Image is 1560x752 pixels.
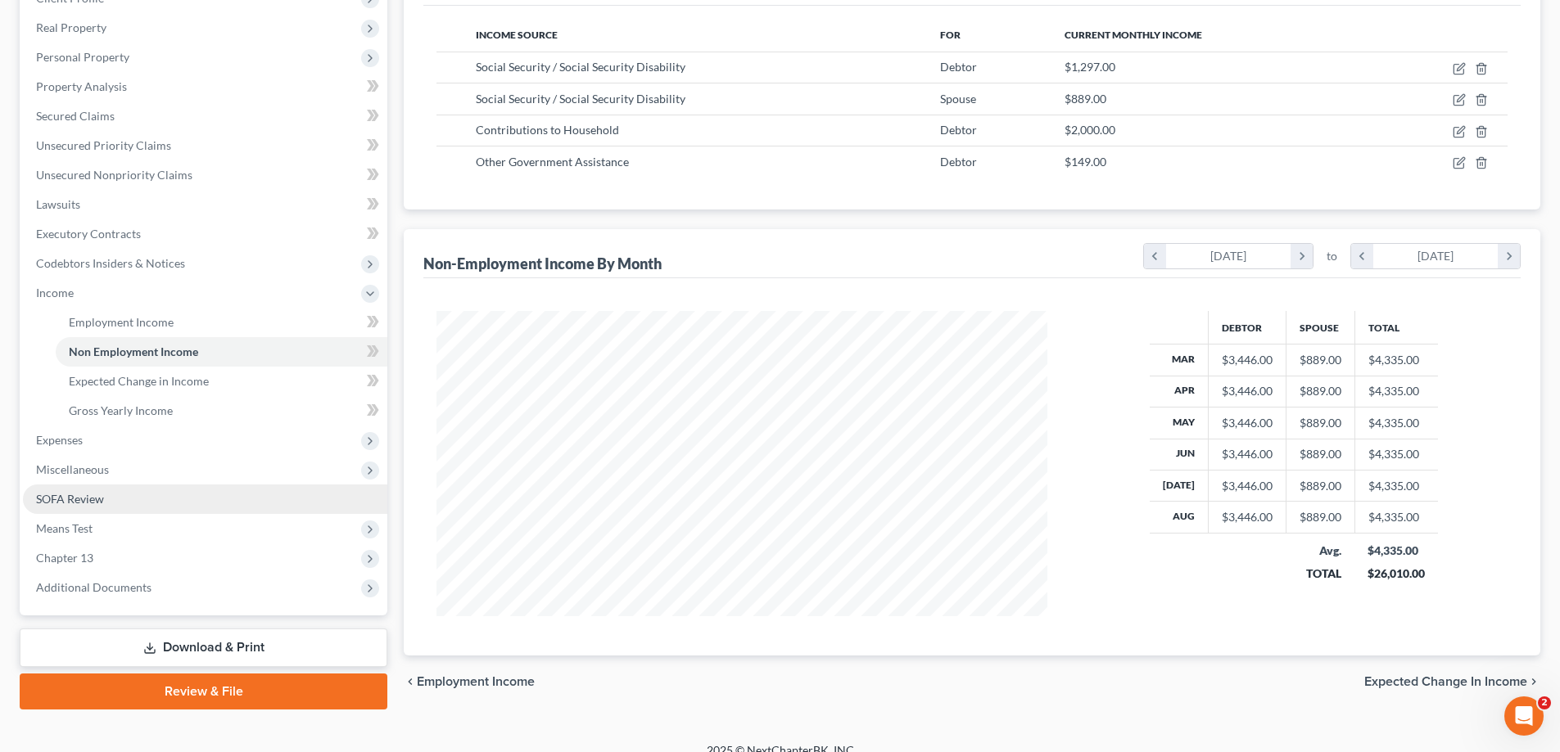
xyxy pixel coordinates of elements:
span: Debtor [940,60,977,74]
a: Expected Change in Income [56,367,387,396]
div: $3,446.00 [1222,383,1273,399]
i: chevron_left [1351,244,1373,268]
span: Debtor [940,123,977,137]
div: $3,446.00 [1222,446,1273,462]
div: [DATE] [1373,244,1499,268]
span: Personal Property [36,50,129,64]
span: Expected Change in Income [69,374,209,388]
th: May [1150,408,1209,439]
span: Chapter 13 [36,551,93,565]
span: Codebtors Insiders & Notices [36,256,185,270]
td: $4,335.00 [1354,439,1438,470]
i: chevron_right [1291,244,1313,268]
a: Lawsuits [23,190,387,219]
td: $4,335.00 [1354,408,1438,439]
span: Lawsuits [36,197,80,211]
span: $1,297.00 [1065,60,1115,74]
span: Debtor [940,155,977,169]
button: chevron_left Employment Income [404,675,535,688]
span: Social Security / Social Security Disability [476,60,685,74]
div: Avg. [1299,543,1341,559]
span: Unsecured Nonpriority Claims [36,168,192,182]
span: $2,000.00 [1065,123,1115,137]
td: $4,335.00 [1354,502,1438,533]
i: chevron_left [1144,244,1166,268]
th: Aug [1150,502,1209,533]
div: $26,010.00 [1368,565,1425,582]
span: Property Analysis [36,79,127,93]
div: [DATE] [1166,244,1291,268]
a: Unsecured Nonpriority Claims [23,160,387,190]
th: Total [1354,311,1438,344]
a: Property Analysis [23,72,387,101]
div: $3,446.00 [1222,415,1273,431]
td: $4,335.00 [1354,471,1438,502]
span: Contributions to Household [476,123,619,137]
th: Spouse [1286,311,1354,344]
a: Non Employment Income [56,337,387,367]
a: SOFA Review [23,484,387,514]
th: Debtor [1208,311,1286,344]
span: Miscellaneous [36,462,109,476]
span: Current Monthly Income [1065,29,1202,41]
span: Employment Income [417,675,535,688]
i: chevron_right [1527,675,1540,688]
span: Real Property [36,20,106,34]
span: Additional Documents [36,580,151,594]
div: $3,446.00 [1222,478,1273,494]
td: $4,335.00 [1354,344,1438,376]
th: Mar [1150,344,1209,376]
span: Employment Income [69,315,174,329]
div: $889.00 [1300,509,1341,525]
div: Non-Employment Income By Month [423,254,662,273]
div: $889.00 [1300,446,1341,462]
a: Employment Income [56,308,387,337]
a: Secured Claims [23,101,387,131]
span: Means Test [36,521,93,535]
span: Gross Yearly Income [69,403,173,417]
div: $4,335.00 [1368,543,1425,559]
div: $3,446.00 [1222,509,1273,525]
span: Non Employment Income [69,344,198,358]
span: SOFA Review [36,492,104,506]
span: $149.00 [1065,155,1106,169]
a: Review & File [20,673,387,709]
th: [DATE] [1150,471,1209,502]
span: Income Source [476,29,558,41]
span: Expected Change in Income [1364,675,1527,688]
span: Spouse [940,92,976,106]
span: Social Security / Social Security Disability [476,92,685,106]
div: $889.00 [1300,383,1341,399]
td: $4,335.00 [1354,376,1438,407]
div: TOTAL [1299,565,1341,582]
span: 2 [1538,696,1551,709]
i: chevron_left [404,675,417,688]
div: $889.00 [1300,415,1341,431]
div: $889.00 [1300,478,1341,494]
button: Expected Change in Income chevron_right [1364,675,1540,688]
span: $889.00 [1065,92,1106,106]
span: Unsecured Priority Claims [36,138,171,152]
a: Download & Print [20,628,387,667]
a: Executory Contracts [23,219,387,249]
span: For [940,29,961,41]
span: to [1327,248,1337,264]
span: Expenses [36,433,83,447]
div: $3,446.00 [1222,352,1273,368]
span: Secured Claims [36,109,115,123]
a: Unsecured Priority Claims [23,131,387,160]
a: Gross Yearly Income [56,396,387,426]
th: Jun [1150,439,1209,470]
span: Executory Contracts [36,227,141,241]
i: chevron_right [1498,244,1520,268]
div: $889.00 [1300,352,1341,368]
span: Other Government Assistance [476,155,629,169]
span: Income [36,286,74,299]
iframe: Intercom live chat [1504,696,1544,736]
th: Apr [1150,376,1209,407]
